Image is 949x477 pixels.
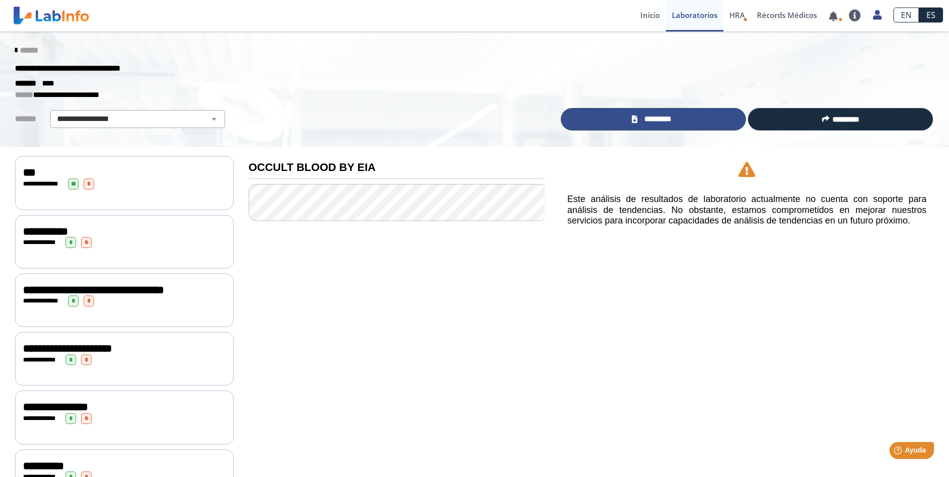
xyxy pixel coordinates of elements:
span: HRA [729,10,745,20]
a: ES [919,7,943,22]
b: OCCULT BLOOD BY EIA [249,161,376,173]
iframe: Help widget launcher [860,438,938,466]
h5: Este análisis de resultados de laboratorio actualmente no cuenta con soporte para análisis de ten... [567,194,926,226]
a: EN [893,7,919,22]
